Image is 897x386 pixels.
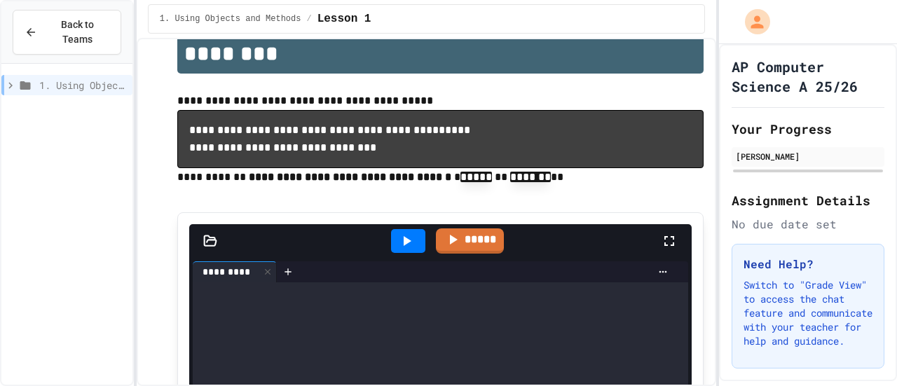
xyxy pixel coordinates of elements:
button: Back to Teams [13,10,121,55]
span: Lesson 1 [317,11,371,27]
h2: Your Progress [732,119,884,139]
h3: Need Help? [744,256,872,273]
span: / [306,13,311,25]
p: Switch to "Grade View" to access the chat feature and communicate with your teacher for help and ... [744,278,872,348]
div: My Account [730,6,774,38]
div: [PERSON_NAME] [736,150,880,163]
div: No due date set [732,216,884,233]
span: 1. Using Objects and Methods [39,78,127,92]
span: 1. Using Objects and Methods [160,13,301,25]
h2: Assignment Details [732,191,884,210]
span: Back to Teams [46,18,109,47]
h1: AP Computer Science A 25/26 [732,57,884,96]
